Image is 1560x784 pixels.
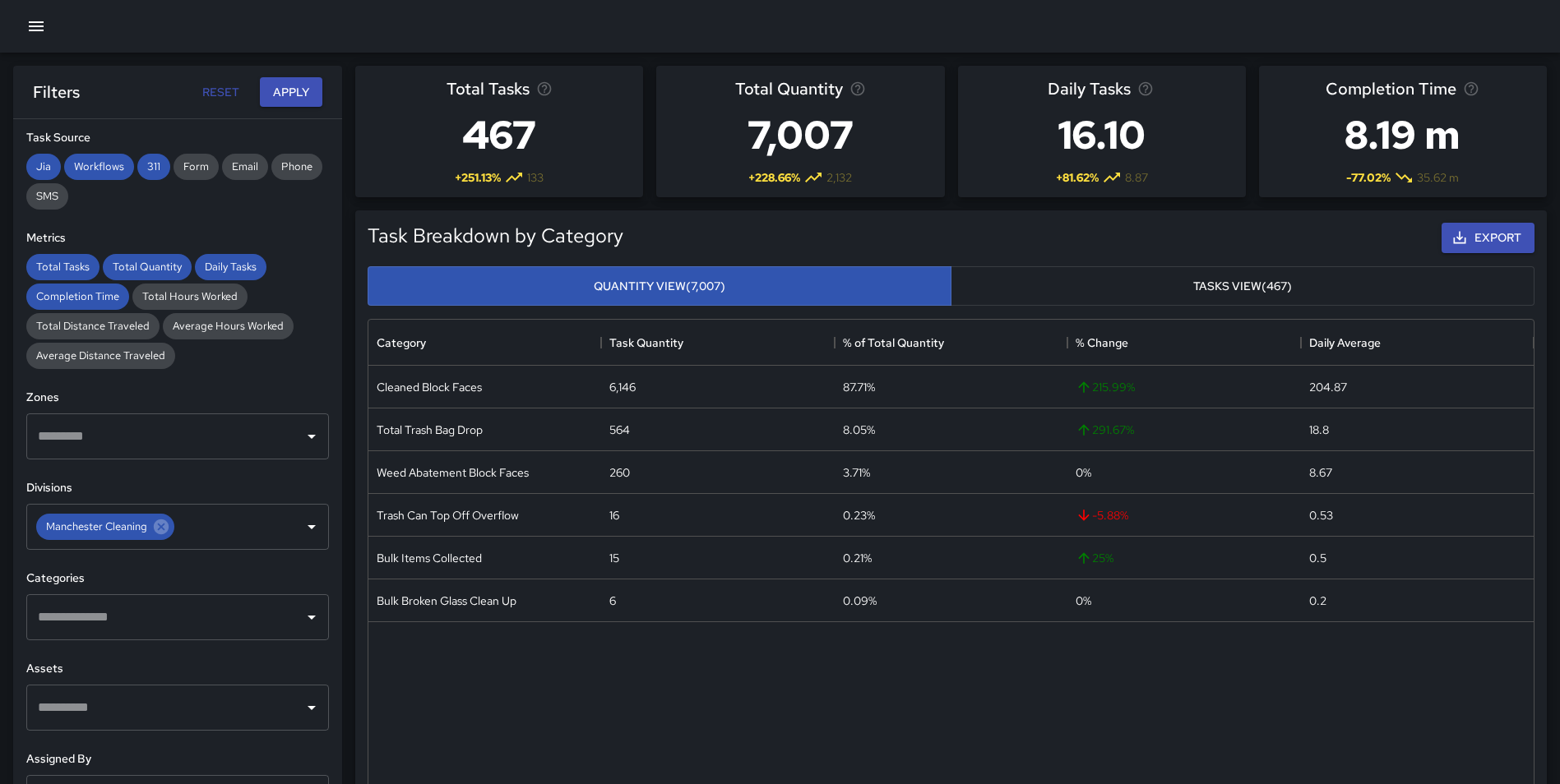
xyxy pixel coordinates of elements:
span: Completion Time [26,289,129,303]
span: Total Quantity [735,76,843,102]
h6: Zones [26,389,329,407]
div: 6 [609,593,616,609]
svg: Total task quantity in the selected period, compared to the previous period. [849,81,866,97]
h6: Assigned By [26,750,329,768]
div: % Change [1076,320,1128,366]
div: 204.87 [1309,379,1347,395]
div: Average Distance Traveled [26,343,175,369]
button: Open [300,515,323,538]
div: 564 [609,422,630,438]
h6: Task Source [26,129,329,147]
h3: 7,007 [735,102,866,168]
div: 260 [609,464,630,481]
h6: Divisions [26,479,329,497]
div: Completion Time [26,284,129,310]
h6: Filters [33,79,80,105]
h6: Assets [26,660,329,678]
svg: Total number of tasks in the selected period, compared to the previous period. [536,81,553,97]
button: Open [300,696,323,719]
div: Category [368,320,601,366]
h3: 8.19 m [1326,102,1479,168]
div: Jia [26,154,61,180]
div: Bulk Broken Glass Clean Up [377,593,516,609]
div: Daily Average [1301,320,1534,366]
button: Export [1442,223,1535,253]
div: Manchester Cleaning [36,514,174,540]
div: 16 [609,507,619,523]
div: Total Trash Bag Drop [377,422,483,438]
div: Daily Average [1309,320,1381,366]
div: % Change [1067,320,1300,366]
span: + 81.62 % [1056,169,1099,186]
div: 87.71% [843,379,875,395]
div: 0.23% [843,507,875,523]
span: Manchester Cleaning [36,517,157,536]
svg: Average time taken to complete tasks in the selected period, compared to the previous period. [1463,81,1479,97]
div: Task Quantity [601,320,834,366]
span: Phone [271,159,322,173]
span: Total Tasks [26,260,100,274]
svg: Average number of tasks per day in the selected period, compared to the previous period. [1137,81,1154,97]
div: Weed Abatement Block Faces [377,464,529,481]
div: 0.21% [843,550,872,566]
span: Average Distance Traveled [26,348,175,362]
h6: Metrics [26,229,329,247]
button: Reset [194,77,247,108]
span: 35.62 m [1417,169,1459,186]
div: 0.5 [1309,550,1326,566]
span: Daily Tasks [195,260,266,274]
div: 3.71% [843,464,870,481]
span: -5.88 % [1076,507,1128,523]
span: Total Hours Worked [132,289,248,303]
div: Category [377,320,426,366]
span: -77.02 % [1346,169,1391,186]
button: Apply [260,77,322,108]
span: Form [174,159,219,173]
span: Daily Tasks [1048,76,1131,102]
span: Total Tasks [447,76,530,102]
span: 8.87 [1125,169,1148,186]
h6: Categories [26,570,329,588]
div: 0.09% [843,593,877,609]
div: Total Tasks [26,254,100,280]
span: + 228.66 % [748,169,800,186]
span: 215.99 % [1076,379,1135,395]
div: Daily Tasks [195,254,266,280]
div: Task Quantity [609,320,683,366]
div: Email [222,154,268,180]
div: 8.05% [843,422,875,438]
div: % of Total Quantity [835,320,1067,366]
div: Workflows [64,154,134,180]
span: Total Distance Traveled [26,319,160,333]
span: Completion Time [1326,76,1456,102]
div: 15 [609,550,619,566]
span: Total Quantity [103,260,192,274]
span: Workflows [64,159,134,173]
span: 2,132 [826,169,852,186]
div: Bulk Items Collected [377,550,482,566]
button: Open [300,425,323,448]
div: Total Distance Traveled [26,313,160,339]
span: SMS [26,189,68,203]
span: 311 [137,159,170,173]
span: 133 [527,169,544,186]
h3: 16.10 [1048,102,1155,168]
span: Average Hours Worked [163,319,294,333]
span: 0 % [1076,464,1091,481]
div: 311 [137,154,170,180]
button: Tasks View(467) [951,266,1535,307]
div: SMS [26,183,68,210]
span: 291.67 % [1076,422,1134,438]
span: 0 % [1076,593,1091,609]
div: 6,146 [609,379,636,395]
div: Cleaned Block Faces [377,379,482,395]
div: Phone [271,154,322,180]
div: 18.8 [1309,422,1329,438]
div: Trash Can Top Off Overflow [377,507,519,523]
div: Total Quantity [103,254,192,280]
div: Form [174,154,219,180]
span: Jia [26,159,61,173]
div: Total Hours Worked [132,284,248,310]
div: 0.2 [1309,593,1326,609]
button: Quantity View(7,007) [368,266,951,307]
